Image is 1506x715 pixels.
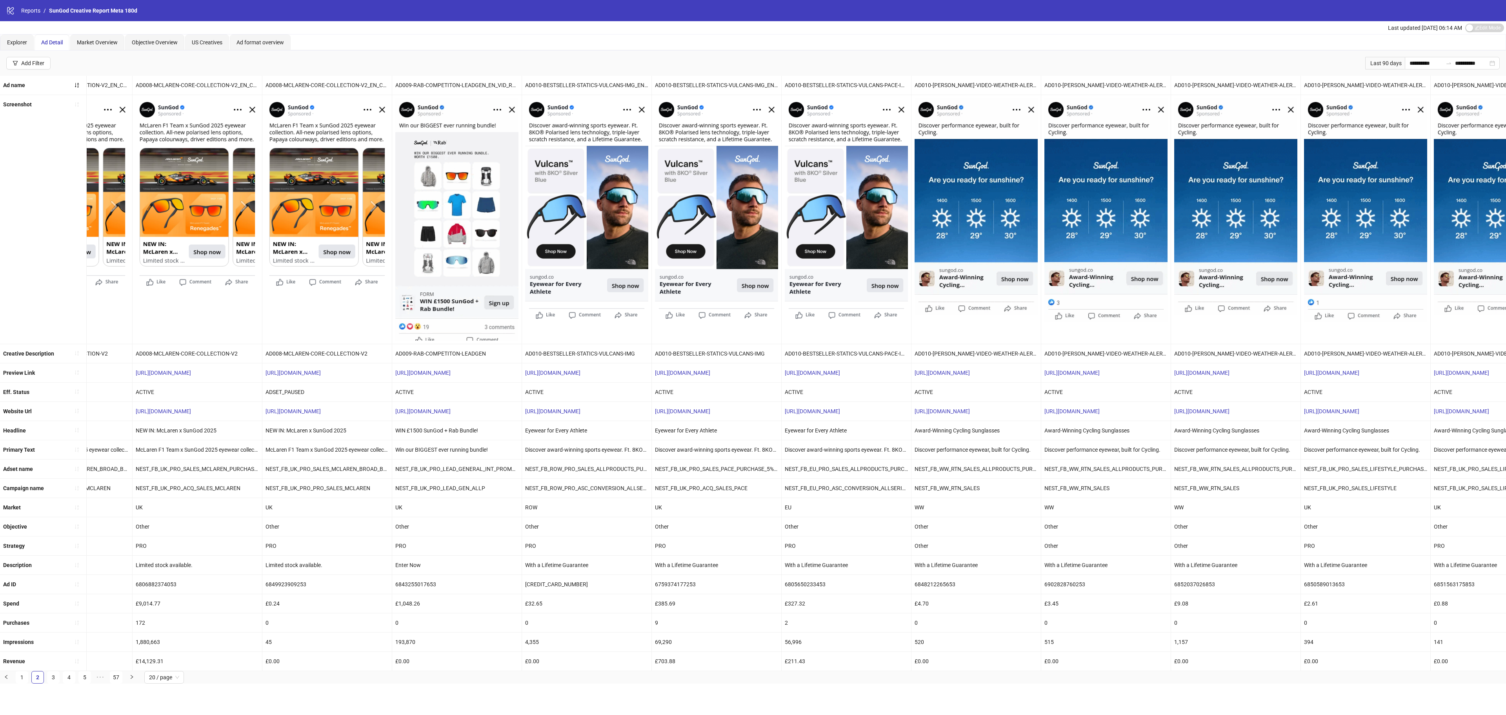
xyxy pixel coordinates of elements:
[652,460,781,478] div: NEST_FB_UK_PRO_SALES_PACE_PURCHASE_5%_LAL_PURCHASE_ALLG_18+_23042025
[129,675,134,679] span: right
[3,389,29,395] b: Eff. Status
[133,517,262,536] div: Other
[3,427,26,434] b: Headline
[262,517,392,536] div: Other
[1041,594,1171,613] div: £3.45
[1041,652,1171,671] div: £0.00
[911,633,1041,651] div: 520
[915,408,970,414] a: [URL][DOMAIN_NAME]
[3,504,21,511] b: Market
[3,620,29,626] b: Purchases
[3,466,33,472] b: Adset name
[3,543,25,549] b: Strategy
[133,498,262,517] div: UK
[262,421,392,440] div: NEW IN: McLaren x SunGod 2025
[1301,575,1430,594] div: 6850589013653
[3,581,16,587] b: Ad ID
[74,543,80,549] span: sort-ascending
[1301,344,1430,363] div: AD010-[PERSON_NAME]-VIDEO-WEATHER-ALERTS1
[522,517,651,536] div: Other
[392,383,522,401] div: ACTIVE
[911,440,1041,459] div: Discover performance eyewear, built for Cycling.
[63,671,75,683] a: 4
[525,98,648,321] img: Screenshot 6759371039053
[1301,421,1430,440] div: Award-Winning Cycling Sunglasses
[782,517,911,536] div: Other
[79,671,91,683] a: 5
[78,671,91,684] li: 5
[3,523,27,530] b: Objective
[1171,575,1300,594] div: 6852037026853
[133,440,262,459] div: McLaren F1 Team x SunGod 2025 eyewear collection. All-new polarised lens options, Papaya colourwa...
[74,350,80,356] span: sort-ascending
[1301,76,1430,95] div: AD010-[PERSON_NAME]-VIDEO-WEATHER-ALERTS1_EN_VID_LIFESTYLE_SP_03072025_ALLG_CC_SC24_USP11_WEATHER...
[652,517,781,536] div: Other
[1301,613,1430,632] div: 0
[652,76,781,95] div: AD010-BESTSELLER-STATICS-VULCANS-IMG_EN_IMG_PP_23042025_ALLG_CC_SC1_None_BESTSELLERS – Copy
[652,421,781,440] div: Eyewear for Every Athlete
[1171,383,1300,401] div: ACTIVE
[392,556,522,575] div: Enter Now
[392,594,522,613] div: £1,048.26
[1171,76,1300,95] div: AD010-[PERSON_NAME]-VIDEO-WEATHER-ALERTS1_EN_VID_LIFESTYLE_SP_03072025_ALLG_CC_SC24_USP11_WEATHER...
[20,6,42,15] a: Reports
[395,408,451,414] a: [URL][DOMAIN_NAME]
[133,633,262,651] div: 1,880,663
[522,344,651,363] div: AD010-BESTSELLER-STATICS-VULCANS-IMG
[782,460,911,478] div: NEST_FB_EU_PRO_SALES_ALLPRODUCTS_PURCHASE_BROAD_PACE_ALLP_ALLG_18+_23042025
[3,562,32,568] b: Description
[132,39,178,46] span: Objective Overview
[1304,98,1427,322] img: Screenshot 6850589013653
[192,39,222,46] span: US Creatives
[522,633,651,651] div: 4,355
[1044,370,1100,376] a: [URL][DOMAIN_NAME]
[522,594,651,613] div: £32.65
[911,498,1041,517] div: WW
[3,447,35,453] b: Primary Text
[3,82,25,88] b: Ad name
[1174,98,1297,314] img: Screenshot 6852037026853
[262,536,392,555] div: PRO
[1174,408,1230,414] a: [URL][DOMAIN_NAME]
[1041,421,1171,440] div: Award-Winning Cycling Sunglasses
[911,517,1041,536] div: Other
[1171,440,1300,459] div: Discover performance eyewear, built for Cycling.
[74,102,80,107] span: sort-ascending
[1171,613,1300,632] div: 0
[1171,517,1300,536] div: Other
[266,370,321,376] a: [URL][DOMAIN_NAME]
[782,498,911,517] div: EU
[7,39,27,46] span: Explorer
[262,479,392,498] div: NEST_FB_UK_PRO_PRO_SALES_MCLAREN
[782,575,911,594] div: 6805650233453
[1041,440,1171,459] div: Discover performance eyewear, built for Cycling.
[782,440,911,459] div: Discover award-winning sports eyewear. Ft. 8KO® Polarised lens technology, triple-layer scratch r...
[782,344,911,363] div: AD010-BESTSELLER-STATICS-VULCANS-PACE-IMG
[392,613,522,632] div: 0
[911,76,1041,95] div: AD010-[PERSON_NAME]-VIDEO-WEATHER-ALERTS1_EN_VID_LIFESTYLE_SP_03072025_ALLG_CC_SC24_USP11_WEATHER...
[32,671,44,683] a: 2
[911,460,1041,478] div: NEST_FB_WW_RTN_SALES_ALLPRODUCTS_PURCHASE_ALLPURCHASERS_ALLTIME_ALLP_ALLG_18+_12022025
[392,652,522,671] div: £0.00
[74,466,80,472] span: sort-ascending
[1301,498,1430,517] div: UK
[262,383,392,401] div: ADSET_PAUSED
[21,60,44,66] div: Add Filter
[1041,460,1171,478] div: NEST_FB_WW_RTN_SALES_ALLPRODUCTS_PURCHASE_ALLPURCHASERS_ALLTIME_ALLP_ALLG_18+_08082025
[1041,633,1171,651] div: 515
[522,460,651,478] div: NEST_FB_ROW_PRO_SALES_ALLPRODUCTS_PURCHASE_BROAD_PACE+MCLAREN+LIFESTYLE_ALLP_ALLG_18+_23042025
[392,479,522,498] div: NEST_FB_UK_PRO_LEAD_GEN_ALLP
[125,671,138,684] li: Next Page
[262,76,392,95] div: AD008-MCLAREN-CORE-COLLECTION-V2_EN_CAR_MCLAREN_PP_21052025_F_CC_SC1_USP11__
[1044,408,1100,414] a: [URL][DOMAIN_NAME]
[136,98,259,288] img: Screenshot 6806882374053
[41,39,63,46] span: Ad Detail
[3,600,19,607] b: Spend
[133,421,262,440] div: NEW IN: McLaren x SunGod 2025
[1171,421,1300,440] div: Award-Winning Cycling Sunglasses
[74,639,80,645] span: sort-ascending
[1171,633,1300,651] div: 1,157
[782,536,911,555] div: PRO
[1044,98,1168,322] img: Screenshot 6902828760253
[262,344,392,363] div: AD008-MCLAREN-CORE-COLLECTION-V2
